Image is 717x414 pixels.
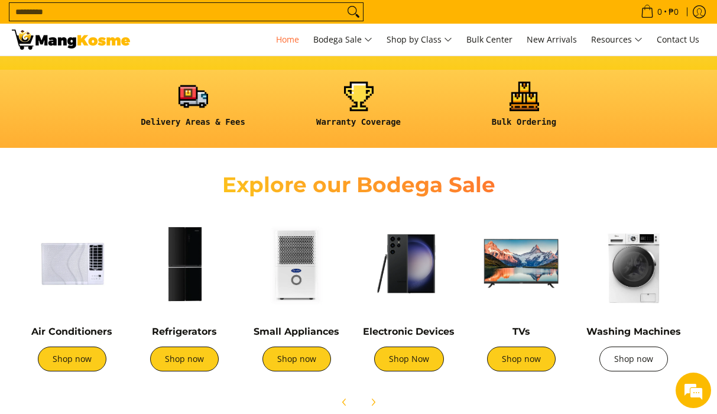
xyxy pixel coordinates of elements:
[246,214,347,314] img: Small Appliances
[471,214,572,314] img: TVs
[61,66,199,82] div: Chat with us now
[374,347,444,371] a: Shop Now
[466,34,512,45] span: Bulk Center
[38,347,106,371] a: Shop now
[586,326,681,337] a: Washing Machines
[487,347,556,371] a: Shop now
[657,34,699,45] span: Contact Us
[527,34,577,45] span: New Arrivals
[69,129,163,248] span: We're online!
[313,33,372,47] span: Bodega Sale
[512,326,530,337] a: TVs
[22,214,122,314] img: Air Conditioners
[667,8,680,16] span: ₱0
[585,24,648,56] a: Resources
[150,347,219,371] a: Shop now
[307,24,378,56] a: Bodega Sale
[12,30,130,50] img: Mang Kosme: Your Home Appliances Warehouse Sale Partner!
[31,326,112,337] a: Air Conditioners
[142,24,705,56] nav: Main Menu
[599,347,668,371] a: Shop now
[254,326,339,337] a: Small Appliances
[116,82,270,136] a: <h6><strong>Delivery Areas & Fees</strong></h6>
[282,82,436,136] a: <h6><strong>Warranty Coverage</strong></h6>
[276,34,299,45] span: Home
[134,214,235,314] img: Refrigerators
[637,5,682,18] span: •
[359,214,459,314] img: Electronic Devices
[381,24,458,56] a: Shop by Class
[6,283,225,324] textarea: Type your message and hit 'Enter'
[521,24,583,56] a: New Arrivals
[152,326,217,337] a: Refrigerators
[262,347,331,371] a: Shop now
[387,33,452,47] span: Shop by Class
[188,172,529,198] h2: Explore our Bodega Sale
[583,214,684,314] img: Washing Machines
[651,24,705,56] a: Contact Us
[460,24,518,56] a: Bulk Center
[591,33,643,47] span: Resources
[447,82,601,136] a: <h6><strong>Bulk Ordering</strong></h6>
[194,6,222,34] div: Minimize live chat window
[344,3,363,21] button: Search
[656,8,664,16] span: 0
[270,24,305,56] a: Home
[363,326,455,337] a: Electronic Devices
